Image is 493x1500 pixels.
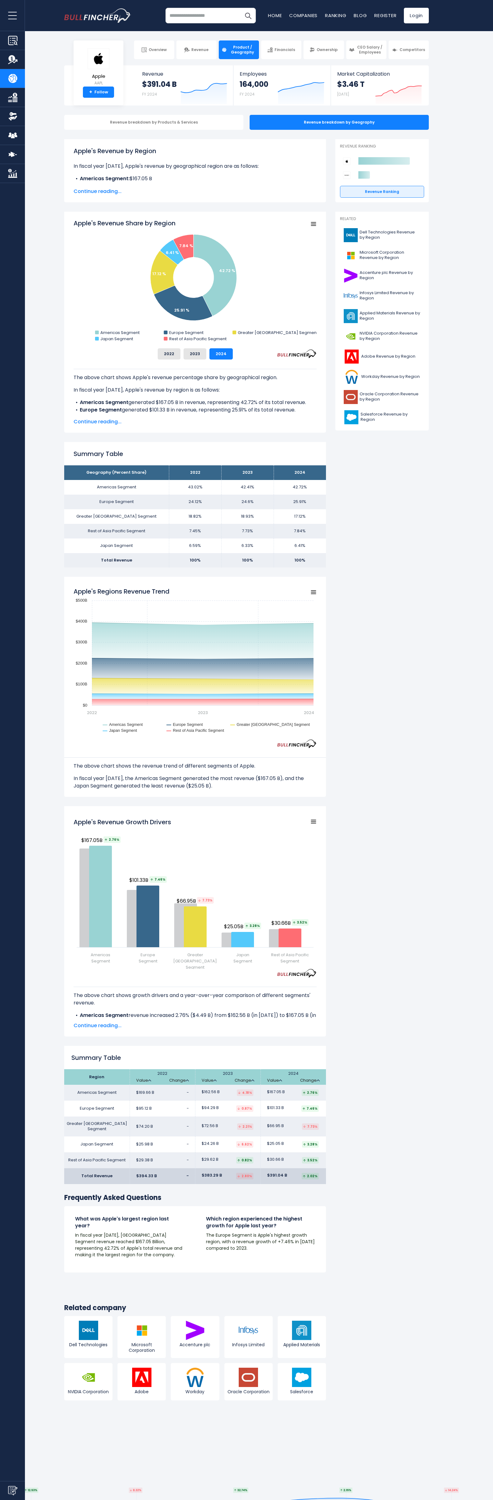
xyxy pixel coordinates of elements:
[344,329,358,343] img: NVDA logo
[186,1173,189,1179] span: -
[202,1105,219,1111] span: $94.29 B
[79,1368,98,1387] img: NVDA logo
[340,287,424,304] a: Infosys Limited Revenue by Region
[344,410,359,424] img: CRM logo
[344,228,358,242] img: DELL logo
[64,524,169,538] td: Rest of Asia Pacific Segment
[274,524,326,538] td: 7.84%
[279,1389,324,1394] span: Salesforce
[83,87,114,98] a: +Follow
[100,330,140,336] text: Americas Segment
[195,1069,261,1085] th: 2023
[132,1321,151,1340] img: MSFT logo
[404,8,429,23] a: Login
[274,480,326,495] td: 42.72%
[267,1141,284,1146] span: $25.05 B
[317,47,338,52] span: Ownership
[237,1089,253,1096] div: 4.18%
[76,619,87,623] text: $400B
[274,553,326,568] td: 100%
[340,348,424,365] a: Adobe Revenue by Region
[267,1105,284,1111] span: $101.33 B
[74,449,317,458] h2: Summary Table
[169,509,221,524] td: 18.82%
[64,1363,112,1400] a: NVIDIA Corporation
[360,250,420,261] span: Microsoft Corporation Revenue by Region
[74,399,317,406] li: generated $167.05 B in revenue, representing 42.72% of its total revenue.
[219,268,235,274] text: 42.72 %
[64,1304,326,1313] h3: Related company
[346,40,386,59] a: CEO Salary / Employees
[177,897,215,905] span: $66.95B
[74,587,170,596] tspan: Apple's Regions Revenue Trend
[300,1078,320,1083] a: Change
[340,216,424,222] p: Related
[331,65,428,106] a: Market Capitalization $3.46 T [DATE]
[360,230,420,240] span: Dell Technologies Revenue by Region
[64,553,169,568] td: Total Revenue
[239,1368,258,1387] img: ORCL logo
[360,331,420,341] span: NVIDIA Corporation Revenue by Region
[354,12,367,19] a: Blog
[91,952,110,964] span: Americas Segment
[74,162,317,170] p: In fiscal year [DATE], Apple's revenue by geographical region are as follows:
[304,40,344,59] a: Ownership
[74,992,317,1007] p: The above chart shows growth drivers and a year-over-year comparison of different segments' revenue.
[226,1342,271,1347] span: Infosys Limited
[74,418,317,426] span: Continue reading...
[261,1069,326,1085] th: 2024
[343,158,351,165] img: Apple competitors logo
[87,710,97,716] text: 2022
[389,40,429,59] a: Competitors
[64,8,131,23] a: Go to homepage
[149,876,167,883] span: 7.46%
[64,1117,130,1136] td: Greater [GEOGRAPHIC_DATA] Segment
[179,243,193,249] text: 7.84 %
[74,817,171,827] h2: Apple's Revenue Growth Drivers
[240,79,268,89] strong: 164,000
[76,661,87,665] text: $200B
[360,270,420,281] span: Accenture plc Revenue by Region
[142,71,227,77] span: Revenue
[64,1053,326,1062] h2: Summary Table
[87,48,110,87] a: Apple AAPL
[187,1090,189,1095] span: -
[74,584,317,740] svg: Apple's Regions Revenue Trend
[301,1105,319,1112] div: 7.46%
[236,1105,253,1112] div: 0.87%
[302,1173,319,1179] div: 2.02%
[75,1232,184,1258] p: In fiscal year [DATE], [GEOGRAPHIC_DATA] Segment revenue reached $167.05 Billion, representing 42...
[74,219,317,343] svg: Apple's Revenue Share by Region
[224,1363,273,1400] a: Oracle Corporation
[274,465,326,480] th: 2024
[64,1136,130,1152] td: Japan Segment
[340,388,424,406] a: Oracle Corporation Revenue by Region
[261,40,301,59] a: Financials
[172,1342,218,1347] span: Accenture plc
[221,538,274,553] td: 6.33%
[274,509,326,524] td: 17.12%
[279,1342,324,1347] span: Applied Materials
[240,8,256,23] button: Search
[187,1124,189,1129] span: -
[136,1090,154,1095] span: $169.66 B
[187,1158,189,1163] span: -
[76,640,87,644] text: $300B
[74,369,317,481] div: The for Apple is the Americas Segment, which represents 42.72% of its total revenue. The for Appl...
[274,495,326,509] td: 25.91%
[267,1173,287,1178] span: $391.04 B
[289,12,318,19] a: Companies
[209,348,233,360] button: 2024
[374,12,396,19] a: Register
[171,1316,219,1358] a: Accenture plc
[267,1089,285,1095] span: $167.05 B
[224,923,262,930] span: $25.05B
[109,728,137,733] text: Japan Segment
[74,414,317,429] li: generated $66.95 B in revenue, representing 17.12% of its total revenue.
[80,399,128,406] b: Americas Segment
[74,406,317,414] li: generated $101.33 B in revenue, representing 25.91% of its total revenue.
[198,710,208,716] text: 2023
[80,1012,128,1019] b: Americas Segment
[66,1389,111,1394] span: NVIDIA Corporation
[185,1321,205,1340] img: ACN logo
